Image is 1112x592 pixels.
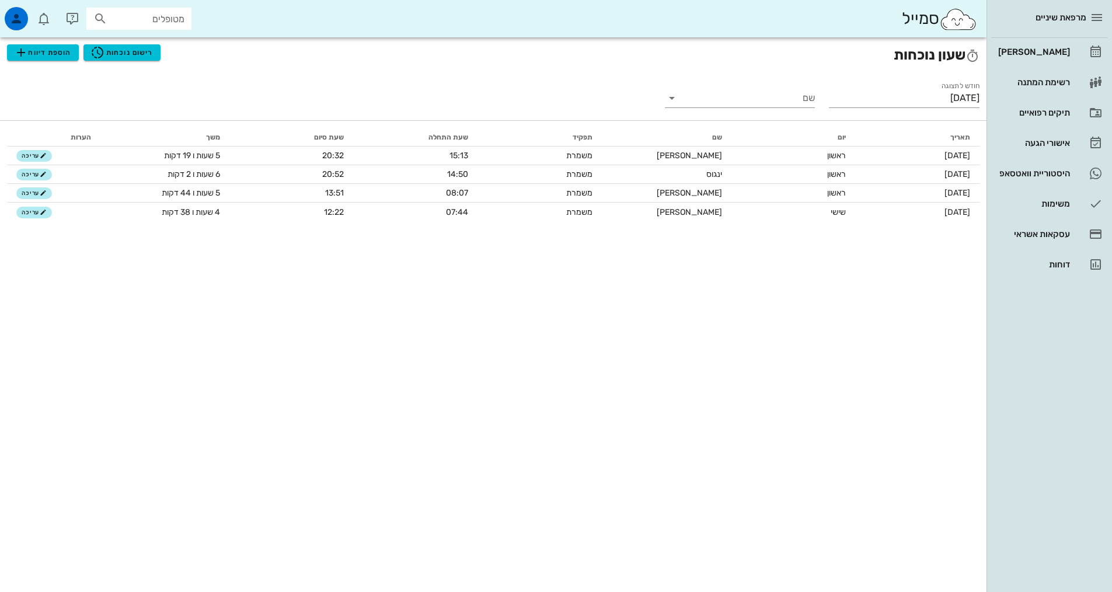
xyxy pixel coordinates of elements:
a: תיקים רפואיים [991,99,1107,127]
span: שישי [831,207,846,217]
span: [DATE] [944,207,970,217]
div: סמייל [902,6,977,32]
div: אישורי הגעה [996,138,1070,148]
span: 5 שעות ו 19 דקות [164,151,220,161]
button: עריכה [16,169,52,180]
div: [PERSON_NAME] [996,47,1070,57]
div: היסטוריית וואטסאפ [996,169,1070,178]
span: עריכה [22,209,47,216]
a: דוחות [991,250,1107,278]
th: יום: לא ממוין. לחץ למיון לפי סדר עולה. הפעל למיון עולה. [731,128,855,147]
span: משך [206,133,220,141]
a: [PERSON_NAME] [991,38,1107,66]
a: רשימת המתנה [991,68,1107,96]
span: [DATE] [944,188,970,198]
th: שעת סיום [229,128,353,147]
h2: שעון נוכחות [7,44,979,65]
span: 08:07 [446,188,468,198]
div: דוחות [996,260,1070,269]
span: ינגוס [706,169,722,179]
td: משמרת [477,165,602,184]
th: הערות [61,128,100,147]
span: 20:32 [322,151,344,161]
a: היסטוריית וואטסאפ [991,159,1107,187]
span: יום [838,133,846,141]
label: חודש לתצוגה [942,82,979,90]
th: משך [100,128,229,147]
span: [PERSON_NAME] [657,207,722,217]
span: מרפאת שיניים [1036,12,1086,23]
span: [PERSON_NAME] [657,151,722,161]
span: 4 שעות ו 38 דקות [162,207,220,217]
td: משמרת [477,184,602,203]
button: עריכה [16,187,52,199]
th: שם: לא ממוין. לחץ למיון לפי סדר עולה. הפעל למיון עולה. [602,128,731,147]
span: עריכה [22,190,47,197]
td: משמרת [477,203,602,221]
span: 14:50 [447,169,468,179]
span: [DATE] [944,151,970,161]
span: ראשון [827,188,846,198]
span: עריכה [22,171,47,178]
span: הערות [71,133,91,141]
span: שעת סיום [314,133,344,141]
div: תיקים רפואיים [996,108,1070,117]
span: [PERSON_NAME] [657,188,722,198]
a: עסקאות אשראי [991,220,1107,248]
span: 07:44 [446,207,468,217]
div: רשימת המתנה [996,78,1070,87]
td: משמרת [477,147,602,165]
span: 12:22 [324,207,344,217]
span: רישום נוכחות [90,46,153,60]
span: עריכה [22,152,47,159]
th: תפקיד: לא ממוין. לחץ למיון לפי סדר עולה. הפעל למיון עולה. [477,128,602,147]
th: שעת התחלה [353,128,477,147]
span: ראשון [827,151,846,161]
span: 13:51 [325,188,344,198]
span: 20:52 [322,169,344,179]
span: 15:13 [449,151,468,161]
span: שם [712,133,722,141]
span: תאריך [950,133,970,141]
div: עסקאות אשראי [996,229,1070,239]
img: SmileCloud logo [939,8,977,31]
span: ראשון [827,169,846,179]
th: תאריך: לא ממוין. לחץ למיון לפי סדר עולה. הפעל למיון עולה. [855,128,979,147]
span: תפקיד [573,133,592,141]
span: תג [34,9,41,16]
button: עריכה [16,150,52,162]
span: שעת התחלה [428,133,468,141]
button: רישום נוכחות [83,44,161,61]
a: משימות [991,190,1107,218]
div: משימות [996,199,1070,208]
span: [DATE] [944,169,970,179]
span: הוספת דיווח [14,46,71,60]
span: 6 שעות ו 2 דקות [168,169,220,179]
button: הוספת דיווח [7,44,79,61]
a: אישורי הגעה [991,129,1107,157]
button: עריכה [16,207,52,218]
span: 5 שעות ו 44 דקות [162,188,220,198]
